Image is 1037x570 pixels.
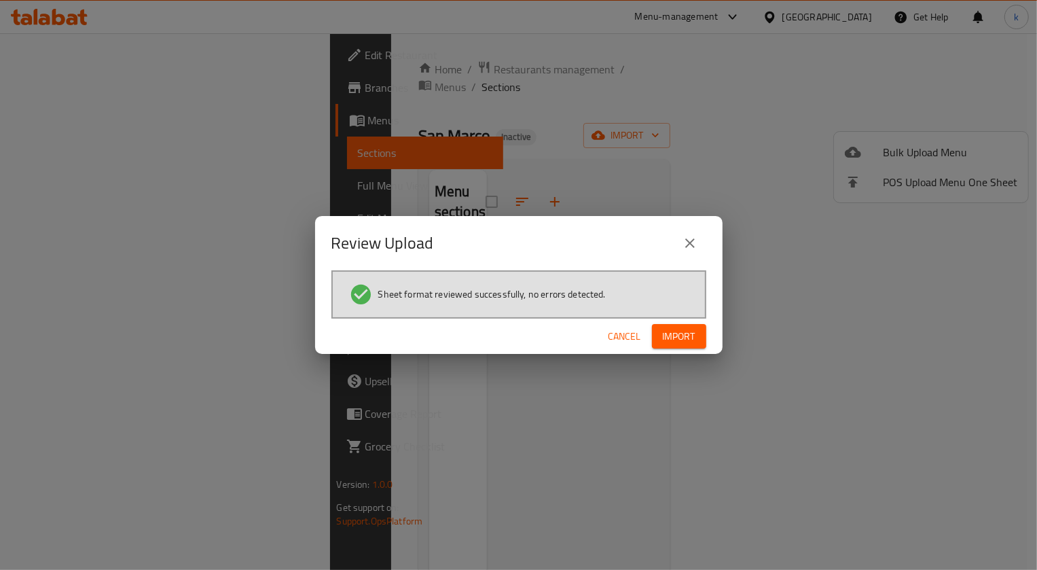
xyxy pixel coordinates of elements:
span: Sheet format reviewed successfully, no errors detected. [378,287,606,301]
span: Cancel [608,328,641,345]
button: Import [652,324,706,349]
span: Import [663,328,695,345]
h2: Review Upload [331,232,434,254]
button: Cancel [603,324,647,349]
button: close [674,227,706,260]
